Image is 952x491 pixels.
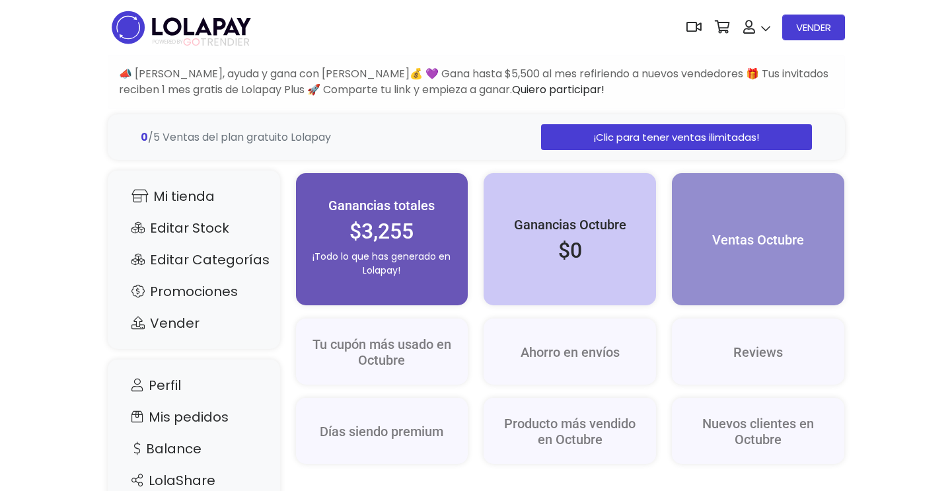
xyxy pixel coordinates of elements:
h5: Nuevos clientes en Octubre [685,416,831,447]
span: GO [183,34,200,50]
img: logo [108,7,255,48]
a: Mis pedidos [121,404,267,430]
h5: Ventas Octubre [685,232,831,248]
span: /5 Ventas del plan gratuito Lolapay [141,130,331,145]
h5: Días siendo premium [309,424,455,439]
a: Editar Stock [121,215,267,241]
h5: Tu cupón más usado en Octubre [309,336,455,368]
h5: Ganancias totales [309,198,455,213]
h5: Ahorro en envíos [497,344,643,360]
a: Mi tienda [121,184,267,209]
a: VENDER [782,15,845,40]
a: Perfil [121,373,267,398]
h5: Reviews [685,344,831,360]
strong: 0 [141,130,148,145]
a: Balance [121,436,267,461]
p: ¡Todo lo que has generado en Lolapay! [309,250,455,278]
span: POWERED BY [153,38,183,46]
span: TRENDIER [153,36,250,48]
h5: Producto más vendido en Octubre [497,416,643,447]
h2: $0 [497,238,643,263]
a: Vender [121,311,267,336]
span: 📣 [PERSON_NAME], ayuda y gana con [PERSON_NAME]💰 💜 Gana hasta $5,500 al mes refiriendo a nuevos v... [119,66,828,97]
h5: Ganancias Octubre [497,217,643,233]
h2: $3,255 [309,219,455,244]
a: ¡Clic para tener ventas ilimitadas! [541,124,811,150]
a: Editar Categorías [121,247,267,272]
a: Quiero participar! [512,82,604,97]
a: Promociones [121,279,267,304]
